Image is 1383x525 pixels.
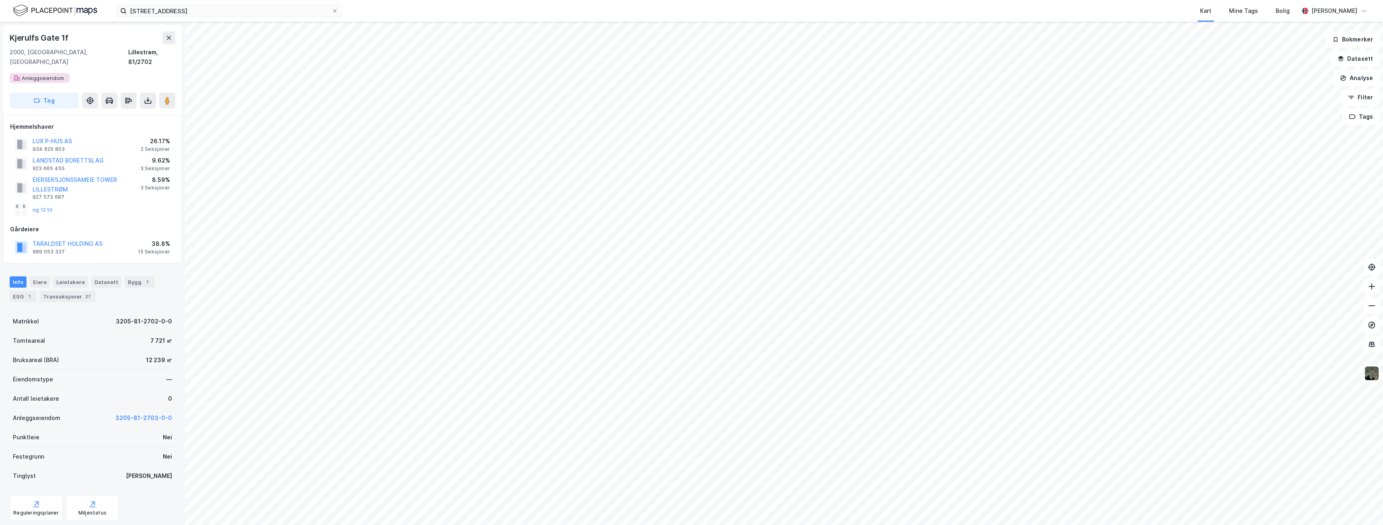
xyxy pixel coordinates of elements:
div: Info [10,276,27,288]
div: Lillestrøm, 81/2702 [128,47,175,67]
div: 1 [143,278,151,286]
div: — [166,375,172,384]
div: Anleggseiendom [13,413,60,423]
iframe: Chat Widget [1343,486,1383,525]
div: 0 [168,394,172,404]
div: 9.62% [140,156,170,165]
div: 1 [25,292,33,301]
div: Kjerulfs Gate 1f [10,31,70,44]
div: 934 625 803 [33,146,65,152]
button: Filter [1341,89,1380,105]
div: 989 053 337 [33,249,65,255]
div: 2000, [GEOGRAPHIC_DATA], [GEOGRAPHIC_DATA] [10,47,128,67]
div: Antall leietakere [13,394,59,404]
div: 3 Seksjoner [140,185,170,191]
div: Nei [163,432,172,442]
div: 927 573 687 [33,194,64,200]
div: Punktleie [13,432,39,442]
div: [PERSON_NAME] [126,471,172,481]
div: 3 Seksjoner [140,165,170,172]
button: Analyse [1333,70,1380,86]
div: 7 721 ㎡ [150,336,172,346]
div: 27 [84,292,92,301]
div: Transaksjoner [40,291,96,302]
div: 15 Seksjoner [138,249,170,255]
div: Bolig [1276,6,1290,16]
button: 3205-81-2703-0-0 [115,413,172,423]
div: Datasett [91,276,121,288]
div: ESG [10,291,37,302]
div: Bruksareal (BRA) [13,355,59,365]
div: 8.59% [140,175,170,185]
div: Eiere [30,276,50,288]
input: Søk på adresse, matrikkel, gårdeiere, leietakere eller personer [127,5,332,17]
div: Miljøstatus [78,510,107,516]
div: Tomteareal [13,336,45,346]
button: Tags [1342,109,1380,125]
div: Gårdeiere [10,224,175,234]
div: [PERSON_NAME] [1311,6,1357,16]
div: 12 239 ㎡ [146,355,172,365]
div: Tinglyst [13,471,36,481]
button: Tag [10,93,79,109]
img: 9k= [1364,366,1379,381]
div: Festegrunn [13,452,44,461]
div: Matrikkel [13,317,39,326]
button: Bokmerker [1326,31,1380,47]
div: Eiendomstype [13,375,53,384]
div: Nei [163,452,172,461]
div: Bygg [125,276,154,288]
img: logo.f888ab2527a4732fd821a326f86c7f29.svg [13,4,97,18]
div: Leietakere [53,276,88,288]
div: Reguleringsplaner [13,510,59,516]
div: Mine Tags [1229,6,1258,16]
div: Kart [1200,6,1211,16]
div: 38.8% [138,239,170,249]
div: 2 Seksjoner [141,146,170,152]
div: 923 665 455 [33,165,65,172]
div: Hjemmelshaver [10,122,175,132]
button: Datasett [1331,51,1380,67]
div: 26.17% [141,136,170,146]
div: 3205-81-2702-0-0 [116,317,172,326]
